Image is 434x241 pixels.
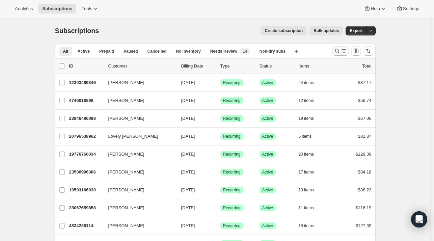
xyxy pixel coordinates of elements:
button: 24 items [299,78,321,87]
span: [DATE] [181,205,195,210]
button: Customize table column order and visibility [351,46,361,56]
span: Active [262,80,273,85]
span: 17 items [299,169,314,175]
button: 17 items [299,167,321,177]
span: 12 items [299,98,314,103]
span: [PERSON_NAME] [108,79,144,86]
span: Active [262,152,273,157]
span: Recurring [223,134,241,139]
div: 23586996306[PERSON_NAME][DATE]SuccessRecurringSuccessActive17 items$84.18 [69,167,372,177]
div: 28067659858[PERSON_NAME][DATE]SuccessRecurringSuccessActive11 items$116.19 [69,203,372,213]
button: 5 items [299,132,319,141]
button: Analytics [11,4,37,14]
span: [DATE] [181,116,195,121]
button: 19 items [299,185,321,195]
p: 12303499346 [69,79,103,86]
div: IDCustomerBilling DateTypeStatusItemsTotal [69,63,372,70]
span: Active [262,187,273,193]
button: [PERSON_NAME] [104,77,172,88]
span: Recurring [223,169,241,175]
p: 20796538962 [69,133,103,140]
span: 14 [243,49,247,54]
p: 28067659858 [69,205,103,211]
button: 11 items [299,203,321,213]
span: Settings [403,6,419,11]
span: Recurring [223,223,241,229]
p: Customer [108,63,176,70]
button: [PERSON_NAME] [104,149,172,160]
span: Subscriptions [42,6,72,11]
div: Type [220,63,254,70]
span: Recurring [223,80,241,85]
button: [PERSON_NAME] [104,203,172,213]
div: Items [299,63,332,70]
p: Status [260,63,293,70]
span: Export [350,28,362,33]
span: Active [262,205,273,211]
span: Paused [124,49,138,54]
span: Active [262,223,273,229]
button: [PERSON_NAME] [104,95,172,106]
span: 19 items [299,116,314,121]
span: [DATE] [181,80,195,85]
span: Cancelled [147,49,167,54]
button: Bulk updates [309,26,343,35]
span: Non-dry subs [260,49,286,54]
button: [PERSON_NAME] [104,185,172,195]
button: Subscriptions [38,4,76,14]
span: $81.87 [358,134,372,139]
span: Recurring [223,187,241,193]
span: Bulk updates [314,28,339,33]
span: 24 items [299,80,314,85]
p: 23846486098 [69,115,103,122]
div: 4824236114[PERSON_NAME][DATE]SuccessRecurringSuccessActive15 items$127.39 [69,221,372,231]
button: 19 items [299,114,321,123]
span: Recurring [223,205,241,211]
span: Analytics [15,6,33,11]
span: [PERSON_NAME] [108,187,144,193]
div: 19776766034[PERSON_NAME][DATE]SuccessRecurringSuccessActive20 items$129.39 [69,150,372,159]
span: Lovely [PERSON_NAME] [108,133,158,140]
div: 19593166930[PERSON_NAME][DATE]SuccessRecurringSuccessActive19 items$88.23 [69,185,372,195]
p: 4824236114 [69,222,103,229]
span: [DATE] [181,187,195,192]
span: Create subscription [265,28,303,33]
p: ID [69,63,103,70]
button: 15 items [299,221,321,231]
span: Tools [82,6,92,11]
p: 19593166930 [69,187,103,193]
button: Create new view [291,47,302,56]
span: Subscriptions [55,27,99,34]
span: [DATE] [181,98,195,103]
span: [DATE] [181,152,195,157]
span: [DATE] [181,223,195,228]
p: Total [362,63,371,70]
div: Open Intercom Messenger [411,211,427,227]
span: $129.39 [356,152,372,157]
button: Tools [78,4,103,14]
button: [PERSON_NAME] [104,220,172,231]
span: Active [262,169,273,175]
button: 20 items [299,150,321,159]
span: $127.39 [356,223,372,228]
button: [PERSON_NAME] [104,113,172,124]
span: 11 items [299,205,314,211]
span: [DATE] [181,169,195,175]
span: Recurring [223,152,241,157]
span: [PERSON_NAME] [108,169,144,176]
span: $67.06 [358,116,372,121]
button: 12 items [299,96,321,105]
button: Help [360,4,390,14]
span: Active [78,49,90,54]
span: Active [262,134,273,139]
button: Settings [392,4,423,14]
span: Active [262,116,273,121]
span: 20 items [299,152,314,157]
span: $87.17 [358,80,372,85]
span: Recurring [223,116,241,121]
button: Create subscription [261,26,307,35]
span: Needs Review [210,49,238,54]
span: Prepaid [99,49,114,54]
button: Export [346,26,367,35]
button: Lovely [PERSON_NAME] [104,131,172,142]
